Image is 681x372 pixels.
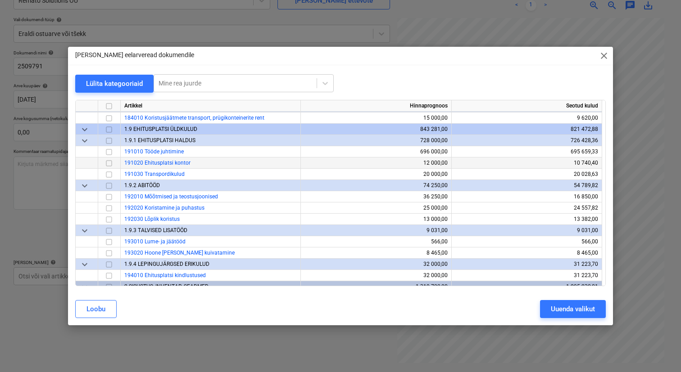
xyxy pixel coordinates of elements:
[124,250,235,256] a: 193020 Hoone [PERSON_NAME] kuivatamine
[79,225,90,236] span: keyboard_arrow_down
[75,75,154,93] button: Lülita kategooriaid
[455,180,598,191] div: 54 789,82
[124,148,184,155] a: 191010 Tööde juhtimine
[124,205,204,211] a: 192020 Koristamine ja puhastus
[124,216,180,222] a: 192030 Lõplik koristus
[304,202,448,214] div: 25 000,00
[455,214,598,225] div: 13 382,00
[79,180,90,191] span: keyboard_arrow_down
[304,169,448,180] div: 20 000,00
[124,126,197,132] span: 1.9 EHITUSPLATSI ÜLDKULUD
[455,247,598,259] div: 8 465,00
[455,202,598,214] div: 24 557,82
[304,157,448,169] div: 12 000,00
[86,303,105,315] div: Loobu
[455,135,598,146] div: 726 428,36
[124,137,195,143] span: 1.9.1 EHITUSPLATSI HALDUS
[636,329,681,372] iframe: Chat Widget
[455,124,598,135] div: 821 472,88
[551,303,595,315] div: Uuenda valikut
[124,171,185,177] a: 191030 Transpordikulud
[304,191,448,202] div: 36 250,00
[86,78,143,90] div: Lülita kategooriaid
[79,124,90,134] span: keyboard_arrow_down
[540,300,606,318] button: Uuenda valikut
[75,50,194,60] p: [PERSON_NAME] eelarveread dokumendile
[79,135,90,146] span: keyboard_arrow_down
[455,146,598,157] div: 695 659,33
[124,160,191,166] a: 191020 Ehitusplatsi kontor
[124,227,187,233] span: 1.9.3 TALVISED LISATÖÖD
[455,191,598,202] div: 16 850,00
[636,329,681,372] div: Vestlusvidin
[301,100,452,112] div: Hinnaprognoos
[79,281,90,292] span: keyboard_arrow_down
[304,259,448,270] div: 32 000,00
[124,283,209,290] span: 2 SISUSTUS, INVENTAR, SEADMED
[304,225,448,236] div: 9 031,00
[455,157,598,169] div: 10 740,40
[304,124,448,135] div: 843 281,00
[304,112,448,124] div: 15 000,00
[124,261,209,267] span: 1.9.4 LEPINGUJÄRGSED ERIKULUD
[455,259,598,270] div: 31 223,70
[79,259,90,269] span: keyboard_arrow_down
[455,236,598,247] div: 566,00
[304,270,448,281] div: 32 000,00
[75,300,117,318] button: Loobu
[124,250,235,256] span: 193020 Hoone küte ja kuivatamine
[124,115,264,121] a: 184010 Koristusjäätmete transport, prügikonteinerite rent
[304,214,448,225] div: 13 000,00
[124,182,160,188] span: 1.9.2 ABITÖÖD
[304,281,448,292] div: 1 319 700,00
[452,100,602,112] div: Seotud kulud
[121,100,301,112] div: Artikkel
[455,281,598,292] div: 1 295 232,21
[304,236,448,247] div: 566,00
[455,270,598,281] div: 31 223,70
[455,169,598,180] div: 20 028,63
[304,146,448,157] div: 696 000,00
[304,135,448,146] div: 728 000,00
[304,180,448,191] div: 74 250,00
[124,238,186,245] a: 193010 Lume- ja jäätööd
[455,225,598,236] div: 9 031,00
[124,193,218,200] a: 192010 Mõõtmised ja teostusjoonised
[124,272,206,278] a: 194010 Ehitusplatsi kindlustused
[455,112,598,124] div: 9 620,00
[599,50,609,61] span: close
[304,247,448,259] div: 8 465,00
